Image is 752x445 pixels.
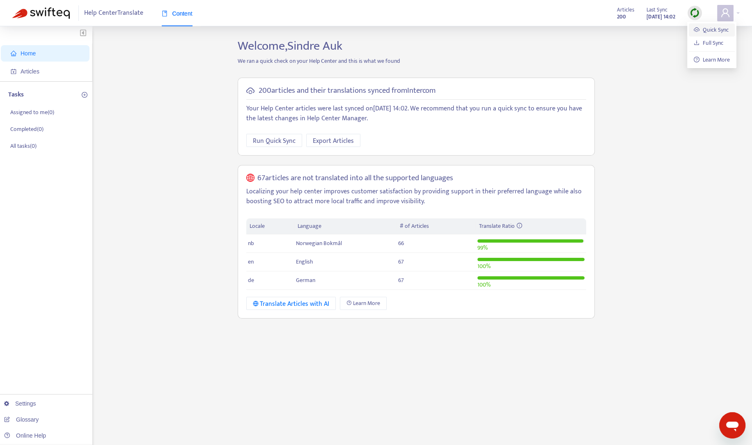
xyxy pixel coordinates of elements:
[477,243,488,252] span: 99 %
[248,239,254,248] span: nb
[694,25,729,34] a: Quick Sync
[162,10,193,17] span: Content
[398,275,404,285] span: 67
[4,416,39,423] a: Glossary
[246,87,254,95] span: cloud-sync
[238,36,342,56] span: Welcome, Sindre Auk
[296,275,315,285] span: German
[647,12,675,21] strong: [DATE] 14:02
[246,134,302,147] button: Run Quick Sync
[647,5,667,14] span: Last Sync
[479,222,582,231] div: Translate Ratio
[246,187,586,206] p: Localizing your help center improves customer satisfaction by providing support in their preferre...
[617,12,626,21] strong: 200
[340,297,387,310] a: Learn More
[353,299,380,308] span: Learn More
[10,125,44,133] p: Completed ( 0 )
[11,69,16,74] span: account-book
[232,57,601,65] p: We ran a quick check on your Help Center and this is what we found
[4,400,36,407] a: Settings
[11,50,16,56] span: home
[296,257,313,266] span: English
[248,275,254,285] span: de
[84,5,143,21] span: Help Center Translate
[246,174,254,183] span: global
[720,8,730,18] span: user
[246,104,586,124] p: Your Help Center articles were last synced on [DATE] 14:02 . We recommend that you run a quick sy...
[294,218,396,234] th: Language
[313,136,354,146] span: Export Articles
[162,11,167,16] span: book
[8,90,24,100] p: Tasks
[248,257,254,266] span: en
[253,136,296,146] span: Run Quick Sync
[398,239,404,248] span: 66
[253,299,330,309] div: Translate Articles with AI
[257,174,453,183] h5: 67 articles are not translated into all the supported languages
[694,55,730,64] a: question-circleLearn More
[694,38,723,48] a: Full Sync
[82,92,87,98] span: plus-circle
[4,432,46,439] a: Online Help
[477,280,491,289] span: 100 %
[10,108,54,117] p: Assigned to me ( 0 )
[21,50,36,57] span: Home
[690,8,700,18] img: sync.dc5367851b00ba804db3.png
[306,134,360,147] button: Export Articles
[398,257,404,266] span: 67
[719,412,745,438] iframe: Button to launch messaging window
[477,261,491,271] span: 100 %
[12,7,70,19] img: Swifteq
[246,297,336,310] button: Translate Articles with AI
[10,142,37,150] p: All tasks ( 0 )
[21,68,39,75] span: Articles
[296,239,342,248] span: Norwegian Bokmål
[617,5,634,14] span: Articles
[259,86,436,96] h5: 200 articles and their translations synced from Intercom
[246,218,295,234] th: Locale
[397,218,476,234] th: # of Articles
